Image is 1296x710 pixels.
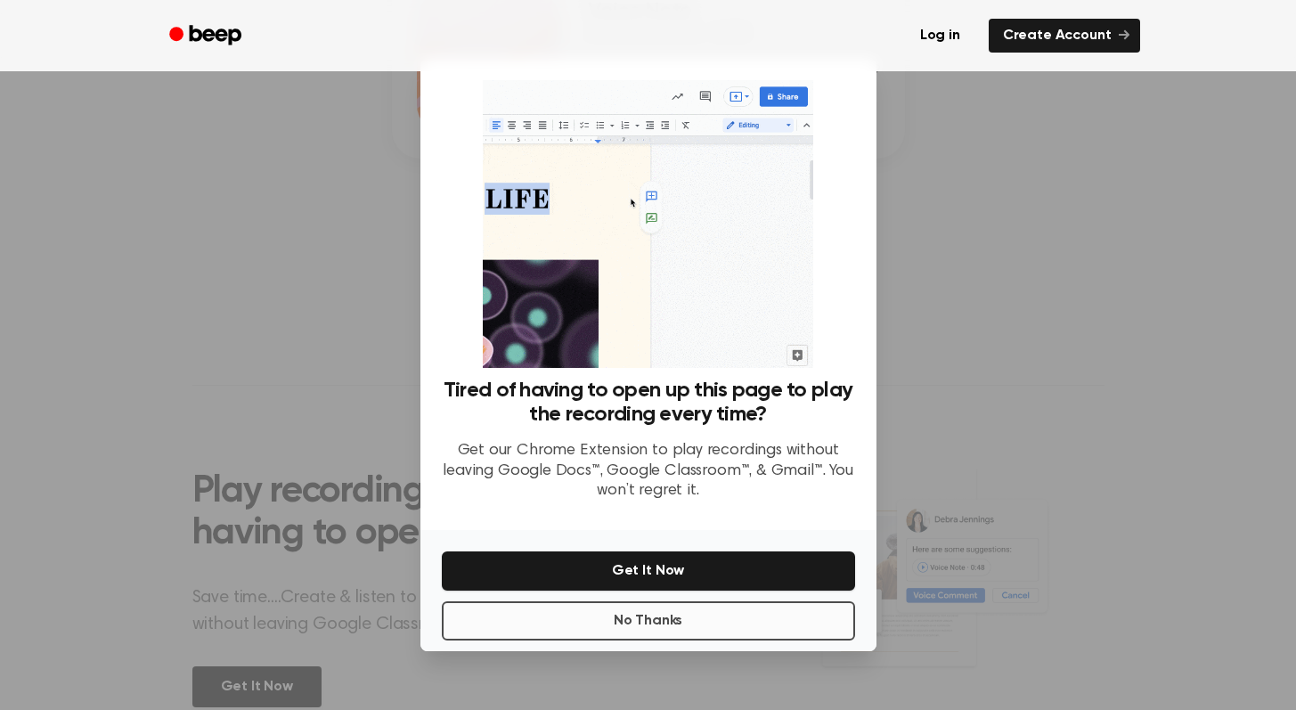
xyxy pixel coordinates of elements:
[902,15,978,56] a: Log in
[483,80,813,368] img: Beep extension in action
[157,19,257,53] a: Beep
[442,379,855,427] h3: Tired of having to open up this page to play the recording every time?
[442,551,855,591] button: Get It Now
[442,601,855,641] button: No Thanks
[989,19,1140,53] a: Create Account
[442,441,855,502] p: Get our Chrome Extension to play recordings without leaving Google Docs™, Google Classroom™, & Gm...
